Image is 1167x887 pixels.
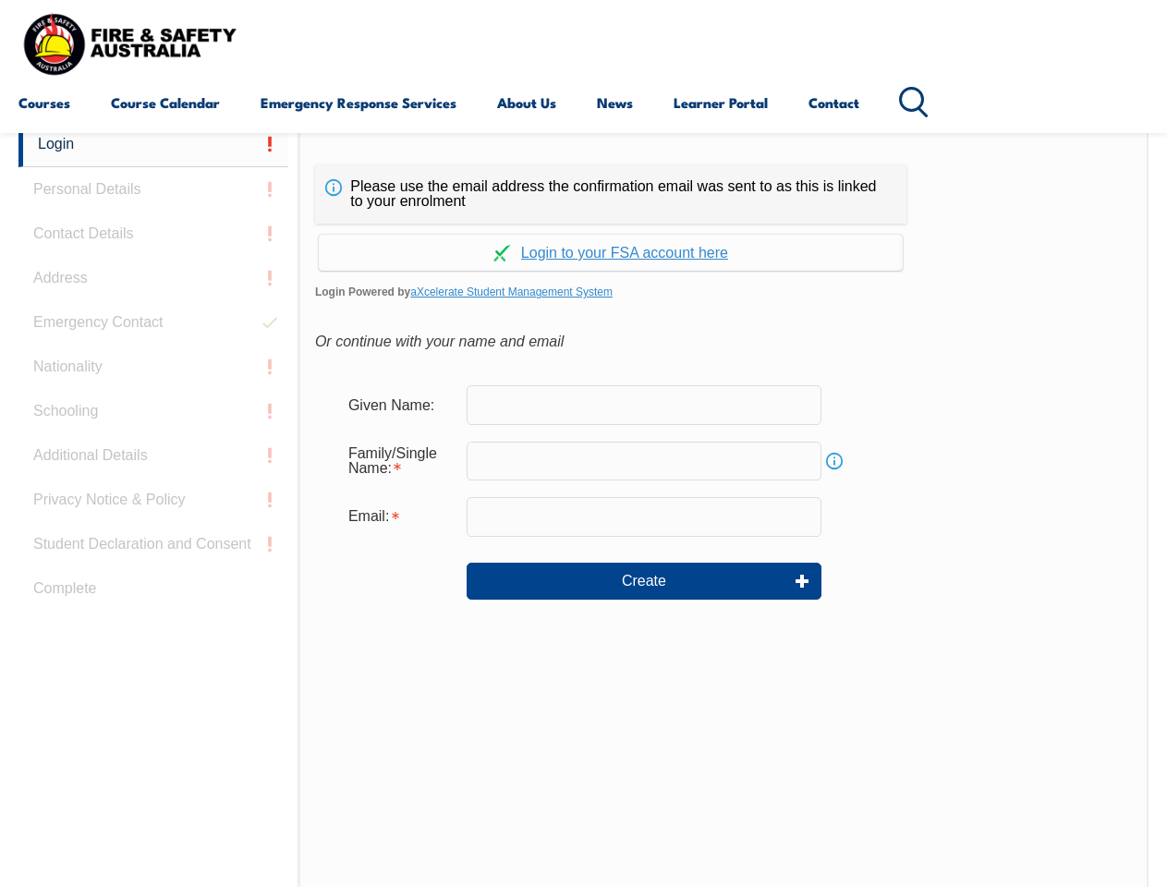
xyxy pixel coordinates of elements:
[111,80,220,125] a: Course Calendar
[261,80,456,125] a: Emergency Response Services
[467,563,821,600] button: Create
[315,164,906,224] div: Please use the email address the confirmation email was sent to as this is linked to your enrolment
[493,245,510,261] img: Log in withaxcelerate
[334,387,467,422] div: Given Name:
[821,448,847,474] a: Info
[674,80,768,125] a: Learner Portal
[334,499,467,534] div: Email is required.
[18,122,288,167] a: Login
[597,80,633,125] a: News
[410,286,613,298] a: aXcelerate Student Management System
[18,80,70,125] a: Courses
[808,80,859,125] a: Contact
[497,80,556,125] a: About Us
[334,436,467,486] div: Family/Single Name is required.
[315,328,1132,356] div: Or continue with your name and email
[315,278,1132,306] span: Login Powered by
